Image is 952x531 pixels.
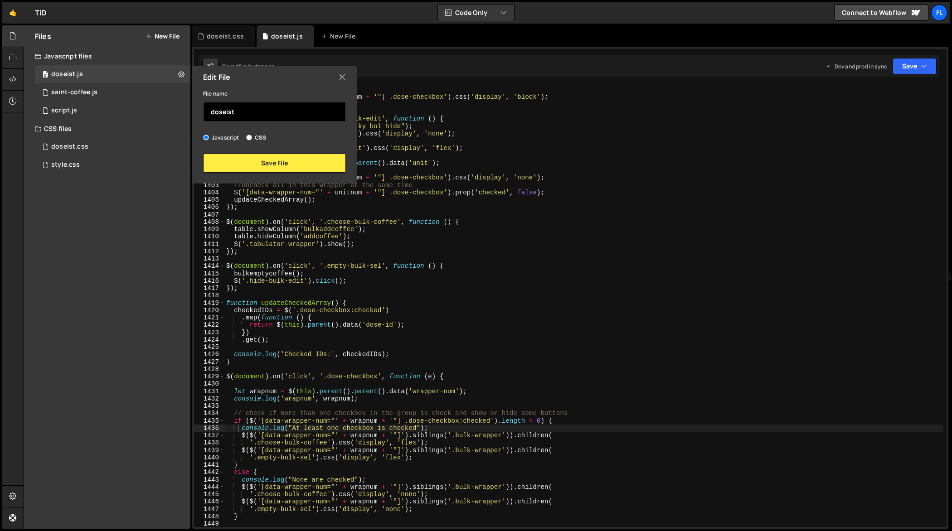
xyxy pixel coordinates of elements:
div: 4604/37981.js [35,65,190,83]
div: 1449 [194,520,225,527]
div: 1415 [194,270,225,277]
div: 1418 [194,292,225,299]
div: TiD [35,7,46,18]
div: 1423 [194,329,225,336]
div: 1446 [194,498,225,505]
div: 1403 [194,182,225,189]
div: 1409 [194,226,225,233]
div: 1439 [194,447,225,454]
div: 1447 [194,506,225,513]
div: 1408 [194,218,225,226]
button: New File [146,33,180,40]
div: 8 minutes ago [238,63,275,70]
div: 1412 [194,248,225,255]
div: 1411 [194,241,225,248]
div: 1414 [194,262,225,270]
div: 1416 [194,277,225,285]
div: 1431 [194,388,225,395]
div: 1417 [194,285,225,292]
a: Connect to Webflow [834,5,928,21]
div: Dev and prod in sync [826,63,887,70]
div: 1420 [194,307,225,314]
span: 0 [43,72,48,79]
div: 1441 [194,461,225,468]
a: Fl [931,5,947,21]
label: CSS [246,133,266,142]
div: saint-coffee.js [51,88,97,97]
div: 1443 [194,476,225,483]
div: 1421 [194,314,225,321]
input: Name [203,102,346,122]
button: Code Only [438,5,514,21]
div: 1432 [194,395,225,402]
div: 1428 [194,366,225,373]
div: 1445 [194,491,225,498]
div: 4604/24567.js [35,101,190,120]
div: 1427 [194,358,225,366]
div: 1406 [194,203,225,211]
div: doseist.css [207,32,244,41]
label: File name [203,89,228,98]
div: 1433 [194,402,225,410]
div: 1438 [194,439,225,446]
div: 1430 [194,380,225,387]
label: Javascript [203,133,239,142]
div: New File [321,32,359,41]
div: 1424 [194,336,225,343]
div: 1426 [194,351,225,358]
div: 1434 [194,410,225,417]
div: 1419 [194,299,225,307]
div: 1444 [194,483,225,491]
div: 1435 [194,417,225,425]
div: 4604/42100.css [35,138,190,156]
div: 1448 [194,513,225,520]
div: 1410 [194,233,225,240]
div: 1404 [194,189,225,196]
h2: Edit File [203,72,230,82]
div: doseist.js [51,70,83,78]
h2: Files [35,31,51,41]
button: Save [893,58,937,74]
div: 1407 [194,211,225,218]
div: Javascript files [24,47,190,65]
div: doseist.js [271,32,303,41]
input: Javascript [203,135,209,140]
div: 1422 [194,321,225,328]
div: 1440 [194,454,225,461]
input: CSS [246,135,252,140]
div: 1405 [194,196,225,203]
div: 4604/27020.js [35,83,190,101]
div: script.js [51,106,77,115]
div: 1437 [194,432,225,439]
div: 1413 [194,255,225,262]
div: 1429 [194,373,225,380]
div: 1436 [194,425,225,432]
div: 4604/25434.css [35,156,190,174]
button: Save File [203,154,346,173]
div: 1442 [194,468,225,476]
div: doseist.css [51,143,88,151]
div: style.css [51,161,80,169]
a: 🤙 [2,2,24,24]
div: 1425 [194,343,225,351]
div: CSS files [24,120,190,138]
div: Saved [222,63,275,70]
